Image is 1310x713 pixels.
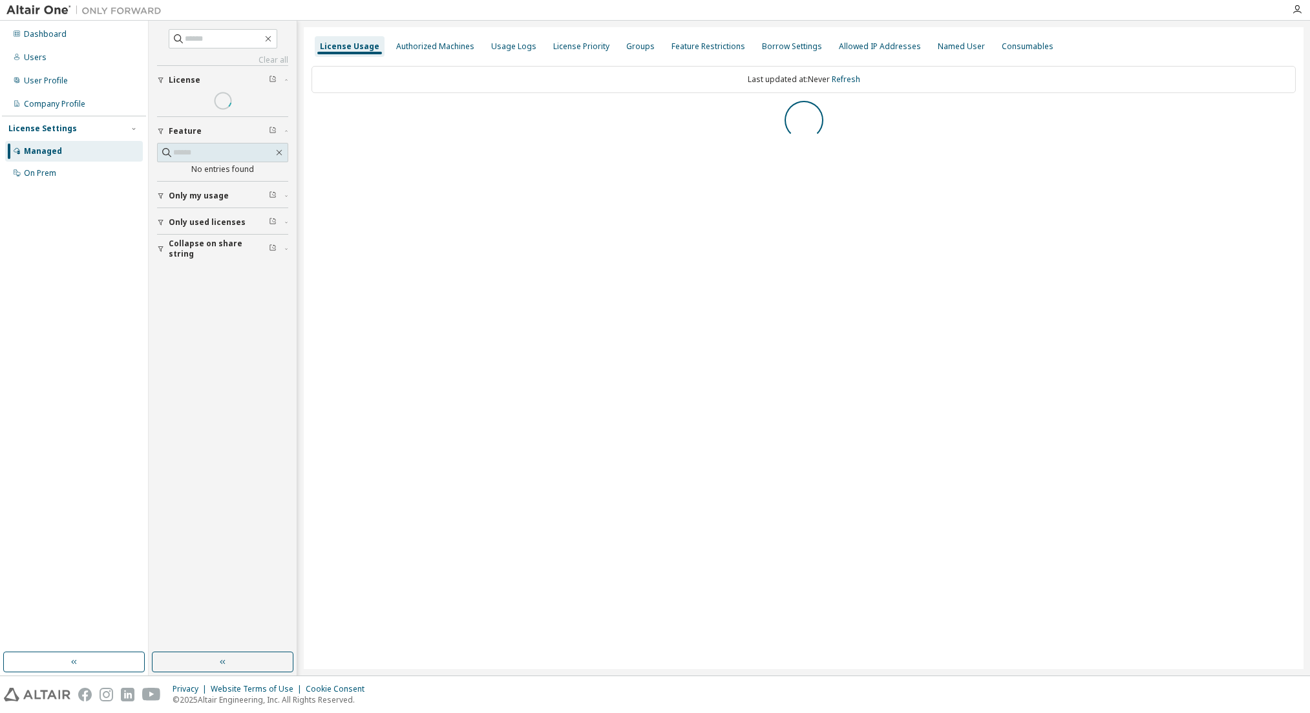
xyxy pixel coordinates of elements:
img: altair_logo.svg [4,688,70,701]
a: Clear all [157,55,288,65]
a: Refresh [832,74,860,85]
div: Usage Logs [491,41,536,52]
div: No entries found [157,164,288,175]
span: Collapse on share string [169,239,269,259]
div: Groups [626,41,655,52]
span: Only used licenses [169,217,246,228]
div: Privacy [173,684,211,694]
span: Clear filter [269,191,277,201]
p: © 2025 Altair Engineering, Inc. All Rights Reserved. [173,694,372,705]
button: Feature [157,117,288,145]
button: Only my usage [157,182,288,210]
span: Clear filter [269,75,277,85]
div: Managed [24,146,62,156]
div: On Prem [24,168,56,178]
div: Feature Restrictions [671,41,745,52]
span: Clear filter [269,217,277,228]
img: youtube.svg [142,688,161,701]
div: User Profile [24,76,68,86]
button: Collapse on share string [157,235,288,263]
div: License Usage [320,41,379,52]
div: Users [24,52,47,63]
img: Altair One [6,4,168,17]
img: instagram.svg [100,688,113,701]
button: Only used licenses [157,208,288,237]
div: Dashboard [24,29,67,39]
span: Clear filter [269,244,277,254]
div: Last updated at: Never [312,66,1296,93]
span: License [169,75,200,85]
div: License Settings [8,123,77,134]
div: Consumables [1002,41,1053,52]
span: Feature [169,126,202,136]
div: License Priority [553,41,609,52]
div: Allowed IP Addresses [839,41,921,52]
img: facebook.svg [78,688,92,701]
div: Cookie Consent [306,684,372,694]
span: Clear filter [269,126,277,136]
div: Borrow Settings [762,41,822,52]
div: Authorized Machines [396,41,474,52]
img: linkedin.svg [121,688,134,701]
div: Website Terms of Use [211,684,306,694]
div: Named User [938,41,985,52]
span: Only my usage [169,191,229,201]
button: License [157,66,288,94]
div: Company Profile [24,99,85,109]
